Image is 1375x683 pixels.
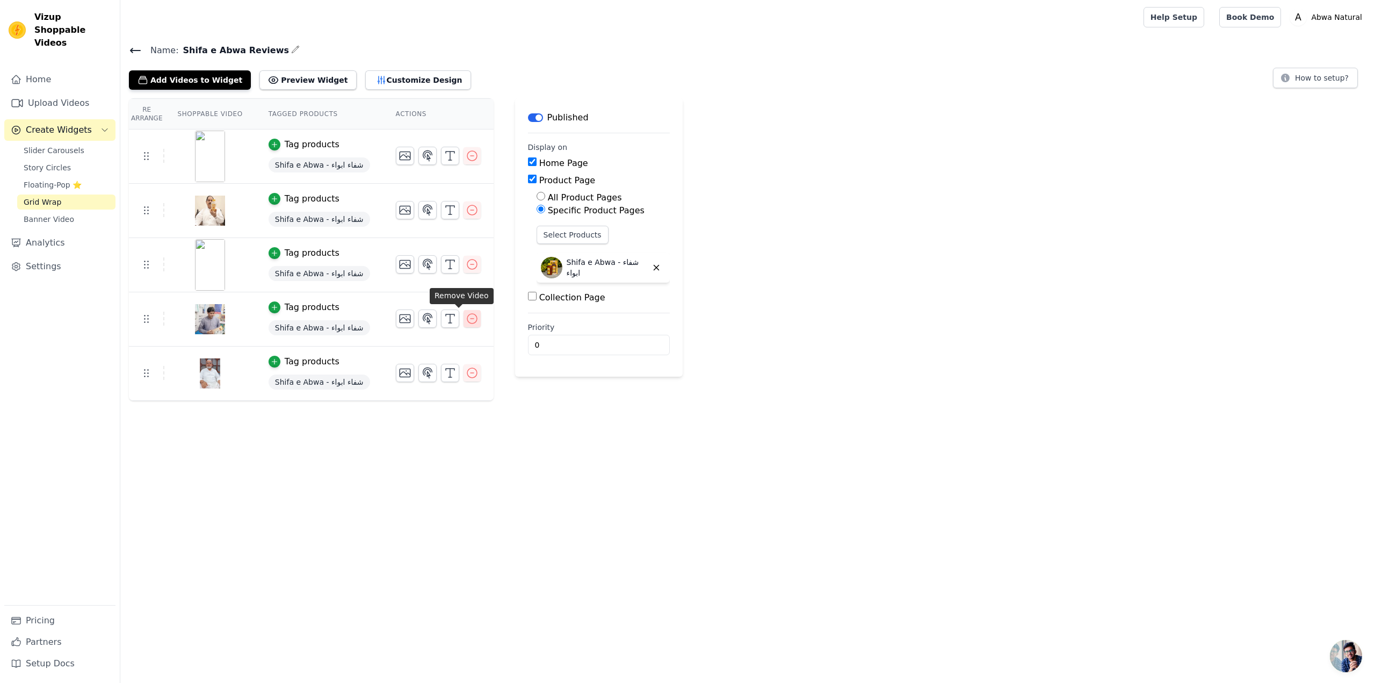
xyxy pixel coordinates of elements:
span: Banner Video [24,214,74,225]
span: Floating-Pop ⭐ [24,179,82,190]
button: Tag products [269,247,339,260]
button: Change Thumbnail [396,255,414,274]
button: Create Widgets [4,119,115,141]
button: Change Thumbnail [396,310,414,328]
a: Banner Video [17,212,115,227]
div: Tag products [285,301,339,314]
button: A Abwa Natural [1290,8,1366,27]
button: Delete widget [647,258,665,277]
div: Open chat [1330,640,1362,672]
button: Tag products [269,355,339,368]
a: Settings [4,256,115,277]
a: How to setup? [1273,75,1358,85]
a: Home [4,69,115,90]
button: Preview Widget [259,70,356,90]
label: Priority [528,322,670,333]
a: Partners [4,631,115,653]
a: Slider Carousels [17,143,115,158]
span: Shifa e Abwa Reviews [179,44,289,57]
img: tn-c14b0c7a1ca347c19630dcc307df1563.png [195,348,225,399]
span: Shifa e Abwa - شفاء ابواء [269,157,370,172]
div: Tag products [285,247,339,260]
img: vizup-images-edef.png [195,131,225,182]
p: Shifa e Abwa - شفاء ابواء [567,257,647,278]
p: Published [547,111,589,124]
a: Floating-Pop ⭐ [17,177,115,192]
a: Upload Videos [4,92,115,114]
button: Change Thumbnail [396,364,414,382]
th: Shoppable Video [164,99,255,130]
span: Shifa e Abwa - شفاء ابواء [269,375,370,390]
text: A [1295,12,1301,23]
button: Change Thumbnail [396,147,414,165]
button: Select Products [537,226,609,244]
label: Product Page [539,175,596,185]
span: Name: [142,44,179,57]
button: Tag products [269,138,339,151]
span: Shifa e Abwa - شفاء ابواء [269,212,370,227]
a: Pricing [4,610,115,631]
legend: Display on [528,142,568,153]
button: Change Thumbnail [396,201,414,219]
button: How to setup? [1273,68,1358,88]
th: Re Arrange [129,99,164,130]
span: Shifa e Abwa - شفاء ابواء [269,266,370,281]
span: Create Widgets [26,124,92,136]
a: Grid Wrap [17,195,115,210]
button: Tag products [269,192,339,205]
img: tn-47f8dec65ff74e75bde695882c372f98.png [195,185,225,236]
span: Story Circles [24,162,71,173]
a: Analytics [4,232,115,254]
a: Help Setup [1144,7,1204,27]
th: Actions [383,99,494,130]
button: Customize Design [365,70,471,90]
img: tn-f7fa13155d014916845184ae1c88562f.png [195,293,225,345]
a: Book Demo [1219,7,1281,27]
label: Home Page [539,158,588,168]
div: Edit Name [291,43,300,57]
label: Specific Product Pages [548,205,645,215]
th: Tagged Products [256,99,383,130]
img: vizup-images-80cf.png [195,239,225,291]
span: Slider Carousels [24,145,84,156]
span: Shifa e Abwa - شفاء ابواء [269,320,370,335]
img: Vizup [9,21,26,39]
a: Story Circles [17,160,115,175]
div: Tag products [285,192,339,205]
p: Abwa Natural [1307,8,1366,27]
a: Setup Docs [4,653,115,674]
label: All Product Pages [548,192,622,203]
button: Add Videos to Widget [129,70,251,90]
img: Shifa e Abwa - شفاء ابواء [541,257,562,278]
div: Tag products [285,138,339,151]
button: Tag products [269,301,339,314]
div: Tag products [285,355,339,368]
span: Grid Wrap [24,197,61,207]
span: Vizup Shoppable Videos [34,11,111,49]
label: Collection Page [539,292,605,303]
